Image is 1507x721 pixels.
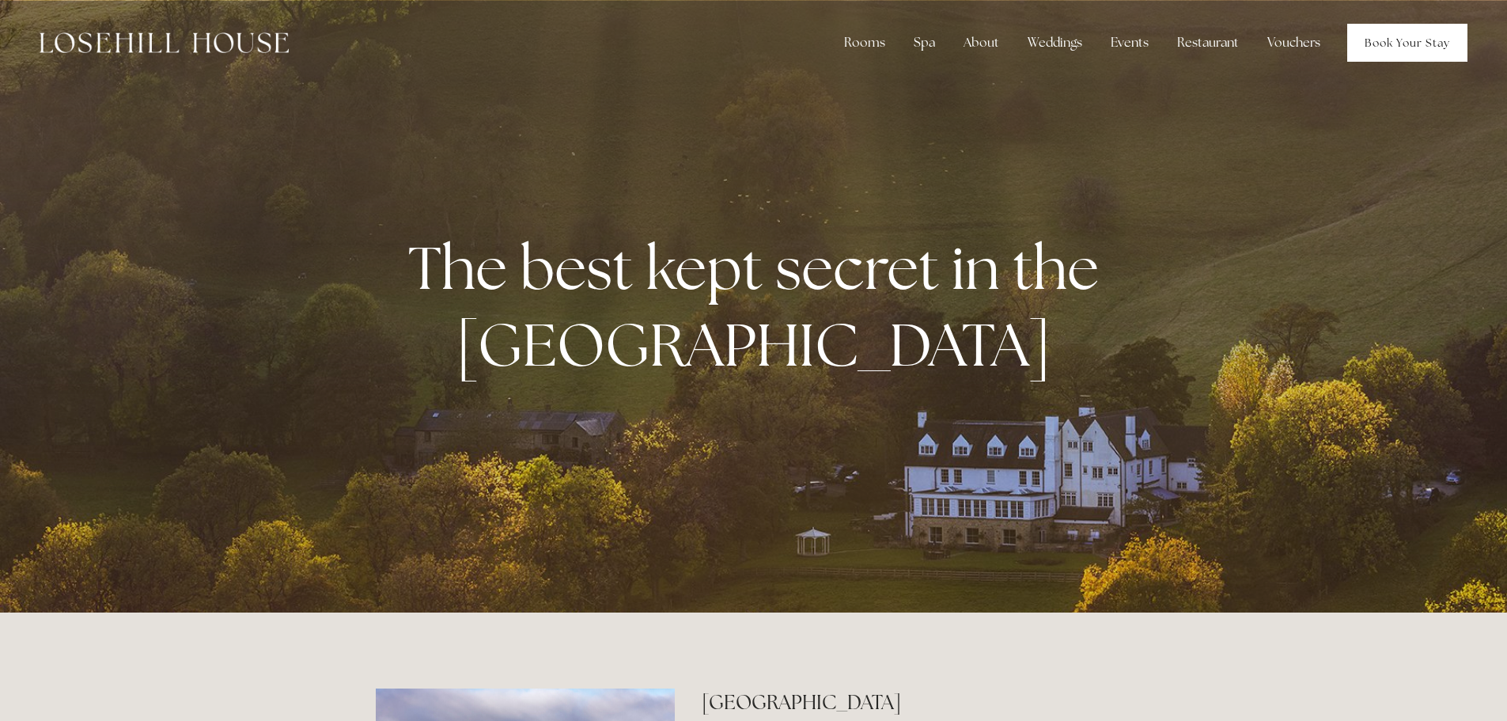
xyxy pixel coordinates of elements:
div: Rooms [831,27,898,59]
div: Restaurant [1164,27,1251,59]
h2: [GEOGRAPHIC_DATA] [702,689,1131,716]
a: Vouchers [1255,27,1333,59]
div: Events [1098,27,1161,59]
a: Book Your Stay [1347,24,1467,62]
div: Weddings [1015,27,1095,59]
div: Spa [901,27,948,59]
div: About [951,27,1012,59]
strong: The best kept secret in the [GEOGRAPHIC_DATA] [408,229,1111,384]
img: Losehill House [40,32,289,53]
